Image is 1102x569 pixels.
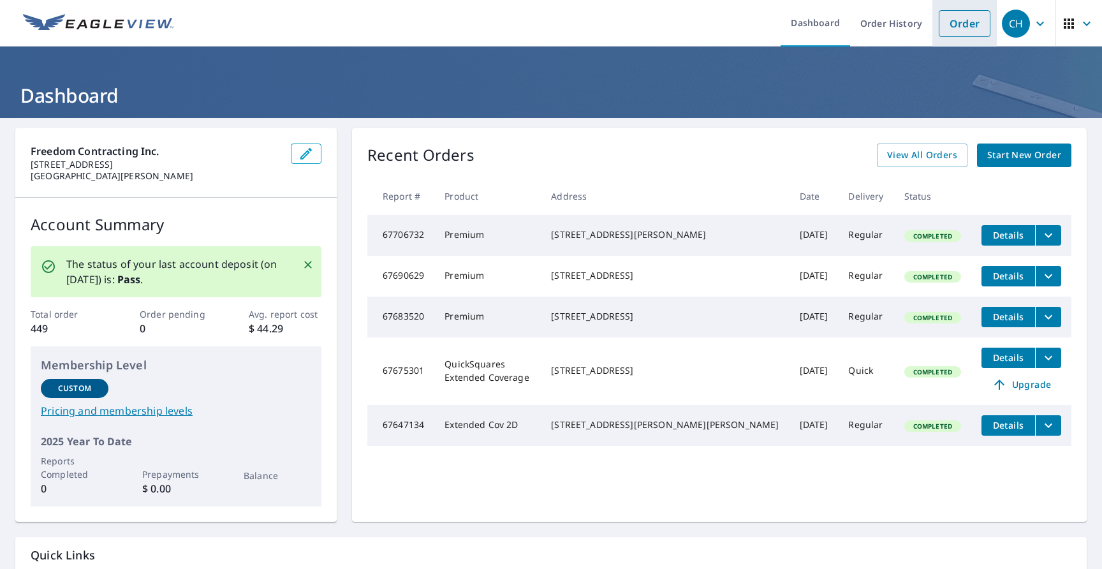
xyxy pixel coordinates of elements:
[838,297,893,337] td: Regular
[541,177,789,215] th: Address
[838,256,893,297] td: Regular
[300,256,316,273] button: Close
[981,374,1061,395] a: Upgrade
[142,481,210,496] p: $ 0.00
[434,215,541,256] td: Premium
[906,422,960,431] span: Completed
[1035,225,1061,246] button: filesDropdownBtn-67706732
[367,405,434,446] td: 67647134
[551,269,779,282] div: [STREET_ADDRESS]
[31,547,1071,563] p: Quick Links
[41,481,108,496] p: 0
[434,337,541,405] td: QuickSquares Extended Coverage
[790,177,839,215] th: Date
[249,307,321,321] p: Avg. report cost
[790,405,839,446] td: [DATE]
[367,297,434,337] td: 67683520
[434,405,541,446] td: Extended Cov 2D
[367,177,434,215] th: Report #
[41,403,311,418] a: Pricing and membership levels
[15,82,1087,108] h1: Dashboard
[939,10,990,37] a: Order
[58,383,91,394] p: Custom
[31,321,103,336] p: 449
[790,337,839,405] td: [DATE]
[244,469,311,482] p: Balance
[66,256,287,287] p: The status of your last account deposit (on [DATE]) is: .
[790,297,839,337] td: [DATE]
[23,14,173,33] img: EV Logo
[434,256,541,297] td: Premium
[41,454,108,481] p: Reports Completed
[887,147,957,163] span: View All Orders
[906,272,960,281] span: Completed
[41,357,311,374] p: Membership Level
[877,144,967,167] a: View All Orders
[906,232,960,240] span: Completed
[249,321,321,336] p: $ 44.29
[981,266,1035,286] button: detailsBtn-67690629
[31,170,281,182] p: [GEOGRAPHIC_DATA][PERSON_NAME]
[987,147,1061,163] span: Start New Order
[906,313,960,322] span: Completed
[551,310,779,323] div: [STREET_ADDRESS]
[367,337,434,405] td: 67675301
[838,337,893,405] td: Quick
[142,468,210,481] p: Prepayments
[989,270,1027,282] span: Details
[981,348,1035,368] button: detailsBtn-67675301
[367,144,474,167] p: Recent Orders
[906,367,960,376] span: Completed
[977,144,1071,167] a: Start New Order
[434,297,541,337] td: Premium
[117,272,141,286] b: Pass
[31,159,281,170] p: [STREET_ADDRESS]
[838,215,893,256] td: Regular
[551,418,779,431] div: [STREET_ADDRESS][PERSON_NAME][PERSON_NAME]
[790,215,839,256] td: [DATE]
[140,307,212,321] p: Order pending
[790,256,839,297] td: [DATE]
[551,228,779,241] div: [STREET_ADDRESS][PERSON_NAME]
[1035,266,1061,286] button: filesDropdownBtn-67690629
[989,351,1027,364] span: Details
[31,213,321,236] p: Account Summary
[140,321,212,336] p: 0
[367,256,434,297] td: 67690629
[989,377,1054,392] span: Upgrade
[981,307,1035,327] button: detailsBtn-67683520
[1035,307,1061,327] button: filesDropdownBtn-67683520
[551,364,779,377] div: [STREET_ADDRESS]
[31,144,281,159] p: Freedom Contracting Inc.
[1035,415,1061,436] button: filesDropdownBtn-67647134
[989,419,1027,431] span: Details
[838,177,893,215] th: Delivery
[31,307,103,321] p: Total order
[981,415,1035,436] button: detailsBtn-67647134
[989,311,1027,323] span: Details
[981,225,1035,246] button: detailsBtn-67706732
[367,215,434,256] td: 67706732
[41,434,311,449] p: 2025 Year To Date
[434,177,541,215] th: Product
[989,229,1027,241] span: Details
[894,177,971,215] th: Status
[1002,10,1030,38] div: CH
[1035,348,1061,368] button: filesDropdownBtn-67675301
[838,405,893,446] td: Regular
